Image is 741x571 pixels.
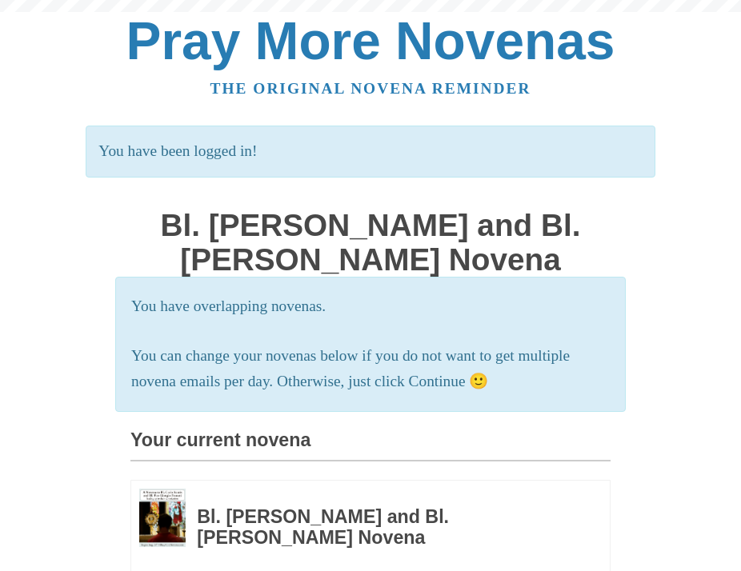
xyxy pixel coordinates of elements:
h3: Your current novena [130,430,611,461]
p: You can change your novenas below if you do not want to get multiple novena emails per day. Other... [131,343,610,396]
p: You have been logged in! [86,126,655,178]
a: Pray More Novenas [126,11,615,70]
h1: Bl. [PERSON_NAME] and Bl. [PERSON_NAME] Novena [130,209,611,277]
img: Novena image [139,489,186,547]
a: The original novena reminder [210,80,531,97]
p: You have overlapping novenas. [131,293,610,320]
h3: Bl. [PERSON_NAME] and Bl. [PERSON_NAME] Novena [197,507,567,548]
